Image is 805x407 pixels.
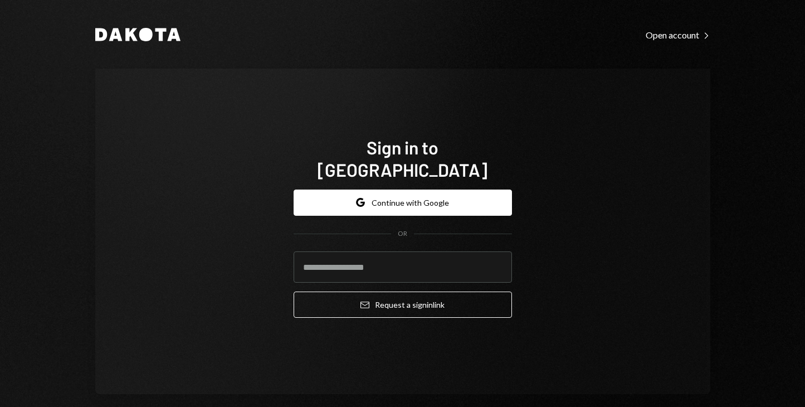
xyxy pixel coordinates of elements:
[294,136,512,181] h1: Sign in to [GEOGRAPHIC_DATA]
[294,292,512,318] button: Request a signinlink
[294,190,512,216] button: Continue with Google
[646,28,710,41] a: Open account
[646,30,710,41] div: Open account
[398,229,407,239] div: OR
